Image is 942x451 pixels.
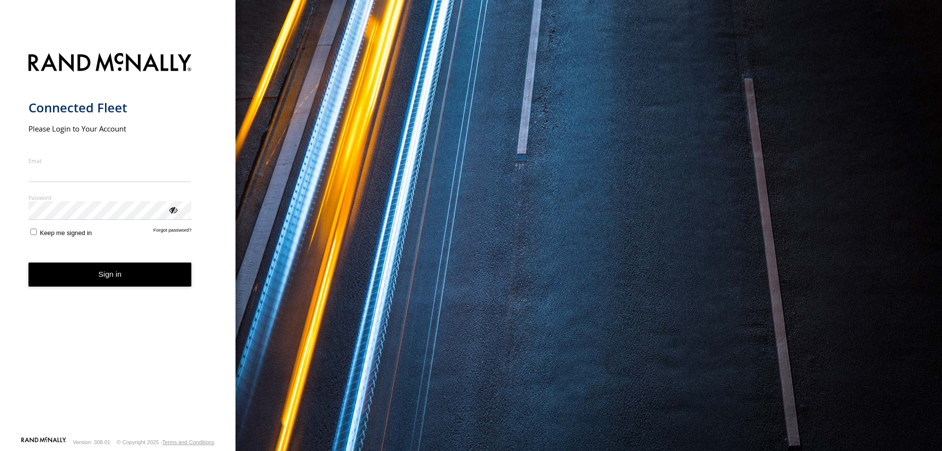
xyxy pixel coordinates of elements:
[154,227,192,237] a: Forgot password?
[28,263,192,287] button: Sign in
[73,439,110,445] div: Version: 308.01
[28,47,208,436] form: main
[28,157,192,164] label: Email
[162,439,214,445] a: Terms and Conditions
[30,229,37,235] input: Keep me signed in
[28,124,192,133] h2: Please Login to Your Account
[40,229,92,237] span: Keep me signed in
[28,194,192,201] label: Password
[21,437,66,447] a: Visit our Website
[28,100,192,116] h1: Connected Fleet
[28,51,192,76] img: Rand McNally
[117,439,214,445] div: © Copyright 2025 -
[168,205,178,214] div: ViewPassword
